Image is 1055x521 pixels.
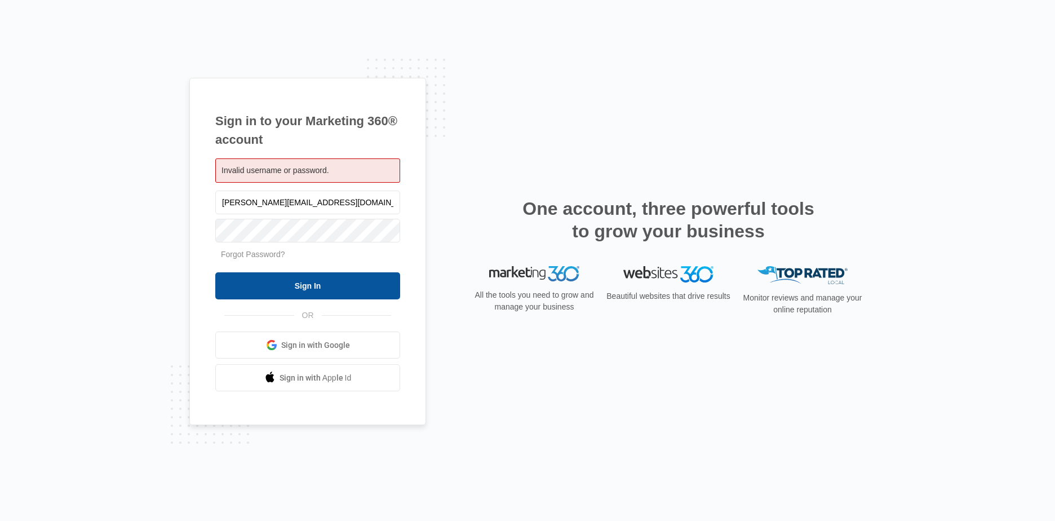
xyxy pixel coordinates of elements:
[215,191,400,214] input: Email
[623,266,713,282] img: Websites 360
[471,289,597,313] p: All the tools you need to grow and manage your business
[281,339,350,351] span: Sign in with Google
[294,310,322,321] span: OR
[519,197,818,242] h2: One account, three powerful tools to grow your business
[757,266,848,285] img: Top Rated Local
[221,166,329,175] span: Invalid username or password.
[489,266,579,282] img: Marketing 360
[215,112,400,149] h1: Sign in to your Marketing 360® account
[215,272,400,299] input: Sign In
[215,364,400,391] a: Sign in with Apple Id
[280,372,352,384] span: Sign in with Apple Id
[605,290,732,302] p: Beautiful websites that drive results
[739,292,866,316] p: Monitor reviews and manage your online reputation
[215,332,400,359] a: Sign in with Google
[221,250,285,259] a: Forgot Password?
